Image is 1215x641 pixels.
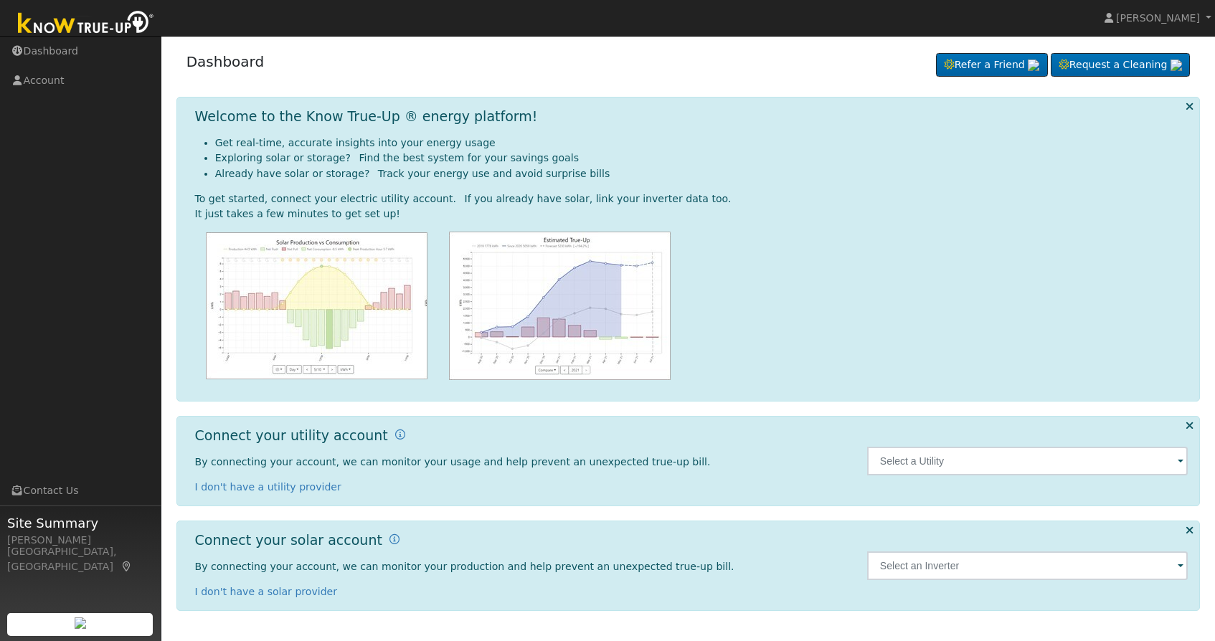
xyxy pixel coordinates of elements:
[1028,60,1039,71] img: retrieve
[215,136,1188,151] li: Get real-time, accurate insights into your energy usage
[1171,60,1182,71] img: retrieve
[195,191,1188,206] div: To get started, connect your electric utility account. If you already have solar, link your inver...
[195,481,341,493] a: I don't have a utility provider
[11,8,161,40] img: Know True-Up
[7,544,153,574] div: [GEOGRAPHIC_DATA], [GEOGRAPHIC_DATA]
[195,561,734,572] span: By connecting your account, we can monitor your production and help prevent an unexpected true-up...
[867,447,1188,475] input: Select a Utility
[936,53,1048,77] a: Refer a Friend
[195,456,711,467] span: By connecting your account, we can monitor your usage and help prevent an unexpected true-up bill.
[1116,12,1200,24] span: [PERSON_NAME]
[195,206,1188,222] div: It just takes a few minutes to get set up!
[195,108,538,125] h1: Welcome to the Know True-Up ® energy platform!
[195,427,388,444] h1: Connect your utility account
[867,551,1188,580] input: Select an Inverter
[7,513,153,533] span: Site Summary
[195,586,338,597] a: I don't have a solar provider
[195,532,382,549] h1: Connect your solar account
[1051,53,1190,77] a: Request a Cleaning
[7,533,153,548] div: [PERSON_NAME]
[75,617,86,629] img: retrieve
[215,151,1188,166] li: Exploring solar or storage? Find the best system for your savings goals
[215,166,1188,181] li: Already have solar or storage? Track your energy use and avoid surprise bills
[186,53,265,70] a: Dashboard
[120,561,133,572] a: Map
